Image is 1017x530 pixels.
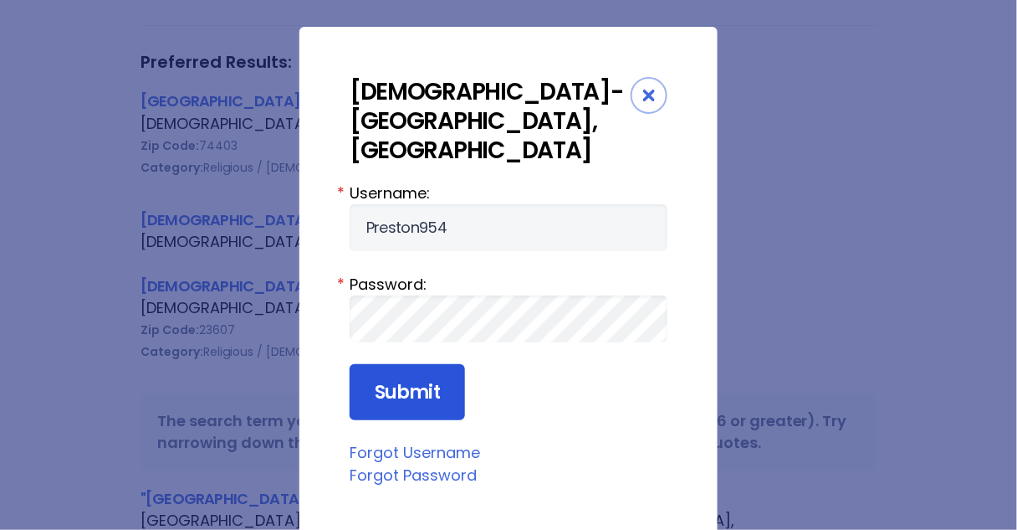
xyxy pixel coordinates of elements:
[350,182,667,204] label: Username:
[631,77,667,114] div: Close
[350,273,667,296] label: Password:
[350,364,465,421] input: Submit
[350,77,631,165] div: [DEMOGRAPHIC_DATA]-[GEOGRAPHIC_DATA], [GEOGRAPHIC_DATA]
[350,465,477,486] a: Forgot Password
[350,442,480,463] a: Forgot Username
